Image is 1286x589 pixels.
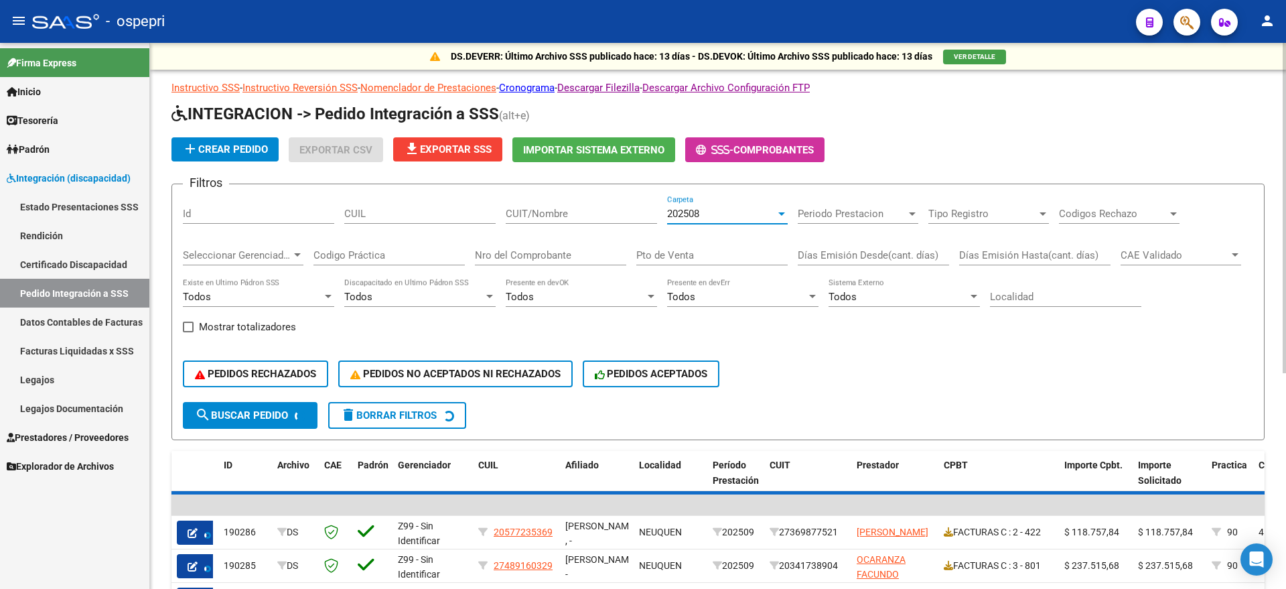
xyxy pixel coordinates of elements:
a: Descargar Archivo Configuración FTP [642,82,810,94]
datatable-header-cell: Afiliado [560,451,634,510]
datatable-header-cell: Gerenciador [392,451,473,510]
span: CUIT [770,460,790,470]
span: $ 118.757,84 [1064,527,1119,537]
span: 90 [1227,527,1238,537]
mat-icon: file_download [404,141,420,157]
span: Importe Cpbt. [1064,460,1123,470]
span: 90 [1227,560,1238,571]
span: PEDIDOS ACEPTADOS [595,368,708,380]
span: CUIL [478,460,498,470]
span: Período Prestación [713,460,759,486]
button: -Comprobantes [685,137,825,162]
span: Seleccionar Gerenciador [183,249,291,261]
span: NEUQUEN [639,560,682,571]
span: Comprobantes [733,144,814,156]
button: PEDIDOS RECHAZADOS [183,361,328,387]
button: Borrar Filtros [328,402,466,429]
span: VER DETALLE [954,53,995,60]
span: Prestador [857,460,899,470]
datatable-header-cell: Prestador [851,451,938,510]
button: PEDIDOS NO ACEPTADOS NI RECHAZADOS [338,361,573,387]
datatable-header-cell: CPBT [938,451,1059,510]
span: Todos [829,291,857,303]
span: Periodo Prestacion [798,208,906,220]
span: Tesorería [7,113,58,128]
span: Exportar CSV [299,144,372,156]
span: - [696,144,733,156]
div: Open Intercom Messenger [1240,543,1273,576]
div: FACTURAS C : 3 - 801 [944,558,1054,574]
datatable-header-cell: CUIL [473,451,560,510]
span: CAE Validado [1121,249,1229,261]
span: Firma Express [7,56,76,70]
span: Todos [506,291,534,303]
span: Importe Solicitado [1138,460,1182,486]
span: Codigos Rechazo [1059,208,1167,220]
a: Instructivo SSS [171,82,240,94]
div: DS [277,525,313,540]
a: Instructivo Reversión SSS [242,82,358,94]
p: - - - - - [171,80,1265,95]
mat-icon: add [182,141,198,157]
mat-icon: person [1259,13,1275,29]
div: 202509 [713,525,759,540]
span: Importar Sistema Externo [523,144,664,156]
span: $ 118.757,84 [1138,527,1193,537]
span: Buscar Pedido [195,409,288,421]
span: PEDIDOS NO ACEPTADOS NI RECHAZADOS [350,368,561,380]
span: Explorador de Archivos [7,459,114,474]
datatable-header-cell: Localidad [634,451,707,510]
button: Exportar SSS [393,137,502,161]
button: Buscar Pedido [183,402,317,429]
span: OCARANZA FACUNDO [857,554,906,580]
span: CPBT [944,460,968,470]
span: Todos [183,291,211,303]
a: Nomenclador de Prestaciones [360,82,496,94]
span: $ 237.515,68 [1138,560,1193,571]
div: 20341738904 [770,558,846,574]
span: [PERSON_NAME], - [565,554,639,580]
datatable-header-cell: Padrón [352,451,392,510]
div: 190285 [224,558,267,574]
div: 202509 [713,558,759,574]
h3: Filtros [183,174,229,192]
span: 20577235369 [494,527,553,537]
span: Padrón [358,460,388,470]
datatable-header-cell: Importe Cpbt. [1059,451,1133,510]
span: [PERSON_NAME] , - [565,521,637,547]
span: Z99 - Sin Identificar [398,554,440,580]
span: Prestadores / Proveedores [7,430,129,445]
a: Cronograma [499,82,555,94]
datatable-header-cell: Período Prestación [707,451,764,510]
span: Exportar SSS [404,143,492,155]
span: - ospepri [106,7,165,36]
span: INTEGRACION -> Pedido Integración a SSS [171,105,499,123]
span: [PERSON_NAME] [857,527,928,537]
span: Todos [667,291,695,303]
span: Todos [344,291,372,303]
span: Z99 - Sin Identificar [398,521,440,547]
div: DS [277,558,313,574]
mat-icon: delete [340,407,356,423]
datatable-header-cell: CAE [319,451,352,510]
mat-icon: search [195,407,211,423]
div: FACTURAS C : 2 - 422 [944,525,1054,540]
span: Afiliado [565,460,599,470]
datatable-header-cell: CUIT [764,451,851,510]
span: Borrar Filtros [340,409,437,421]
span: Tipo Registro [928,208,1037,220]
span: Mostrar totalizadores [199,319,296,335]
div: 190286 [224,525,267,540]
span: 4 [1259,527,1264,537]
div: 27369877521 [770,525,846,540]
span: Archivo [277,460,309,470]
span: CAE [324,460,342,470]
button: Crear Pedido [171,137,279,161]
datatable-header-cell: ID [218,451,272,510]
span: NEUQUEN [639,527,682,537]
span: Gerenciador [398,460,451,470]
mat-icon: menu [11,13,27,29]
span: Localidad [639,460,681,470]
button: PEDIDOS ACEPTADOS [583,361,720,387]
button: VER DETALLE [943,50,1006,64]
